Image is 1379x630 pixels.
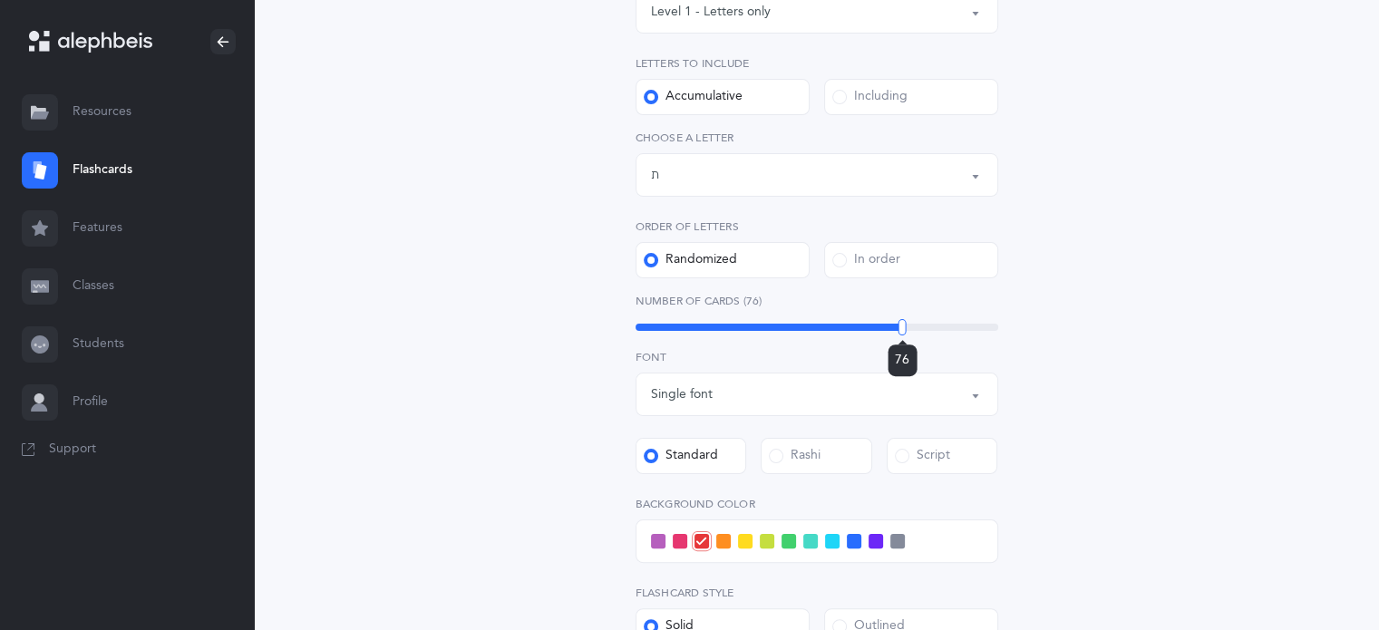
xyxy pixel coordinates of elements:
div: Single font [651,385,713,404]
label: Background color [636,496,998,512]
button: ת [636,153,998,197]
iframe: Drift Widget Chat Controller [1288,539,1357,608]
div: ת [651,166,659,185]
div: In order [832,251,900,269]
label: Order of letters [636,218,998,235]
span: 76 [895,353,909,367]
div: Randomized [644,251,737,269]
div: Script [895,447,950,465]
div: Accumulative [644,88,743,106]
div: Rashi [769,447,821,465]
span: Support [49,441,96,459]
div: Level 1 - Letters only [651,3,771,22]
label: Font [636,349,998,365]
label: Number of Cards (76) [636,293,998,309]
div: Including [832,88,908,106]
button: Single font [636,373,998,416]
label: Letters to include [636,55,998,72]
label: Flashcard Style [636,585,998,601]
div: Standard [644,447,718,465]
label: Choose a letter [636,130,998,146]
